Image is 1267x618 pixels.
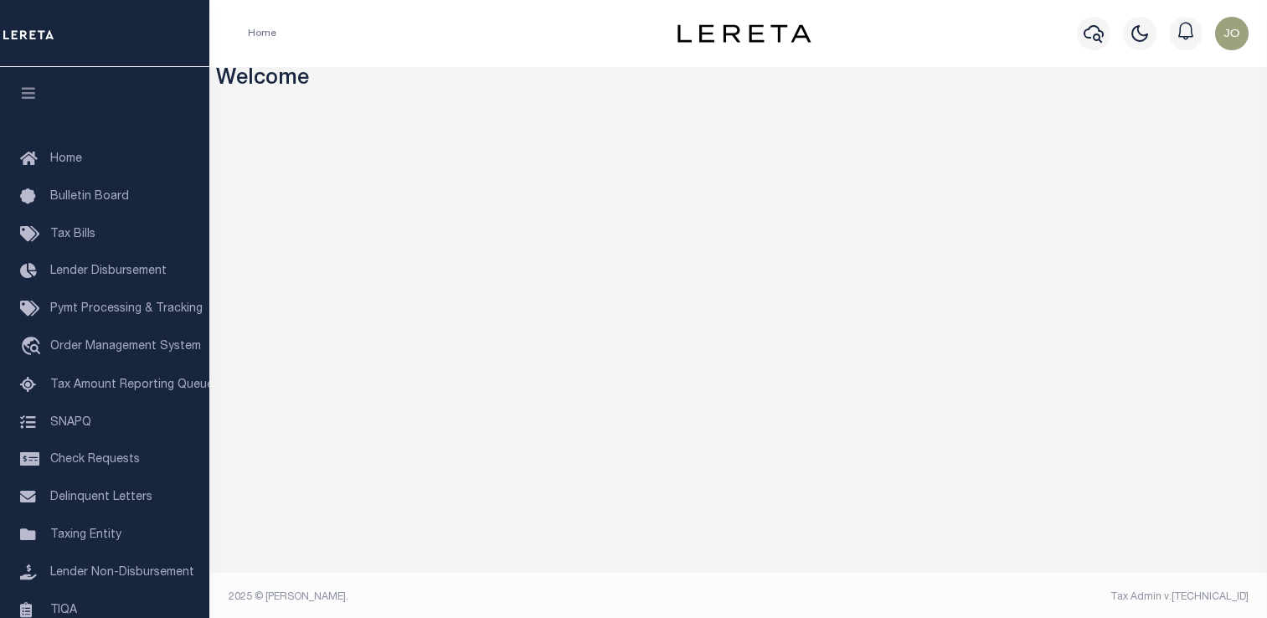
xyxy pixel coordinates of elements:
[50,604,77,615] span: TIQA
[248,26,276,41] li: Home
[50,265,167,277] span: Lender Disbursement
[216,67,1261,93] h3: Welcome
[1215,17,1249,50] img: svg+xml;base64,PHN2ZyB4bWxucz0iaHR0cDovL3d3dy53My5vcmcvMjAwMC9zdmciIHBvaW50ZXItZXZlbnRzPSJub25lIi...
[50,341,201,353] span: Order Management System
[50,379,214,391] span: Tax Amount Reporting Queue
[50,454,140,466] span: Check Requests
[751,590,1249,605] div: Tax Admin v.[TECHNICAL_ID]
[216,590,739,605] div: 2025 © [PERSON_NAME].
[50,229,95,240] span: Tax Bills
[50,567,194,579] span: Lender Non-Disbursement
[20,337,47,358] i: travel_explore
[50,492,152,503] span: Delinquent Letters
[50,529,121,541] span: Taxing Entity
[677,24,811,43] img: logo-dark.svg
[50,191,129,203] span: Bulletin Board
[50,416,91,428] span: SNAPQ
[50,153,82,165] span: Home
[50,303,203,315] span: Pymt Processing & Tracking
